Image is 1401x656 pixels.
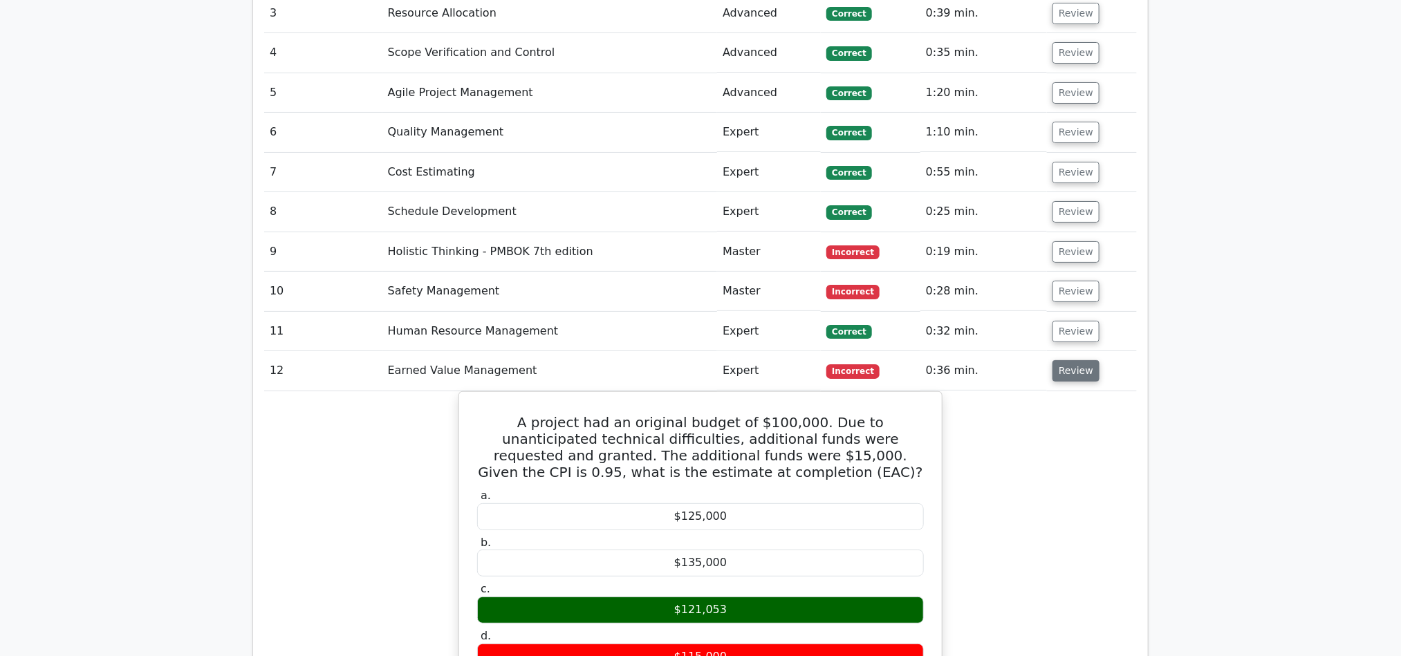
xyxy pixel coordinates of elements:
span: b. [481,536,491,549]
td: 0:32 min. [920,312,1047,351]
span: Correct [826,205,871,219]
button: Review [1052,360,1100,382]
td: 11 [264,312,382,351]
td: Expert [717,351,821,391]
td: Advanced [717,33,821,73]
td: Master [717,272,821,311]
span: Correct [826,46,871,60]
td: 8 [264,192,382,232]
button: Review [1052,3,1100,24]
div: $125,000 [477,503,924,530]
span: d. [481,629,491,642]
h5: A project had an original budget of $100,000. Due to unanticipated technical difficulties, additi... [476,414,925,480]
button: Review [1052,281,1100,302]
td: Expert [717,153,821,192]
td: 0:28 min. [920,272,1047,311]
td: Holistic Thinking - PMBOK 7th edition [382,232,718,272]
td: 1:20 min. [920,73,1047,113]
td: 12 [264,351,382,391]
span: Incorrect [826,364,880,378]
button: Review [1052,201,1100,223]
span: Incorrect [826,245,880,259]
td: Human Resource Management [382,312,718,351]
td: 0:19 min. [920,232,1047,272]
span: Correct [826,7,871,21]
td: 0:55 min. [920,153,1047,192]
button: Review [1052,82,1100,104]
span: Incorrect [826,285,880,299]
td: 9 [264,232,382,272]
td: 1:10 min. [920,113,1047,152]
button: Review [1052,42,1100,64]
div: $121,053 [477,597,924,624]
td: Expert [717,312,821,351]
td: 4 [264,33,382,73]
td: Schedule Development [382,192,718,232]
td: Master [717,232,821,272]
span: a. [481,489,491,502]
td: 6 [264,113,382,152]
td: 0:25 min. [920,192,1047,232]
button: Review [1052,321,1100,342]
td: Agile Project Management [382,73,718,113]
td: Safety Management [382,272,718,311]
td: Scope Verification and Control [382,33,718,73]
span: Correct [826,325,871,339]
td: 0:35 min. [920,33,1047,73]
td: Quality Management [382,113,718,152]
td: Expert [717,192,821,232]
span: Correct [826,126,871,140]
span: c. [481,582,490,595]
button: Review [1052,162,1100,183]
td: Advanced [717,73,821,113]
td: 7 [264,153,382,192]
button: Review [1052,122,1100,143]
td: Cost Estimating [382,153,718,192]
td: Expert [717,113,821,152]
span: Correct [826,166,871,180]
button: Review [1052,241,1100,263]
td: 0:36 min. [920,351,1047,391]
td: 10 [264,272,382,311]
td: Earned Value Management [382,351,718,391]
span: Correct [826,86,871,100]
div: $135,000 [477,550,924,577]
td: 5 [264,73,382,113]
